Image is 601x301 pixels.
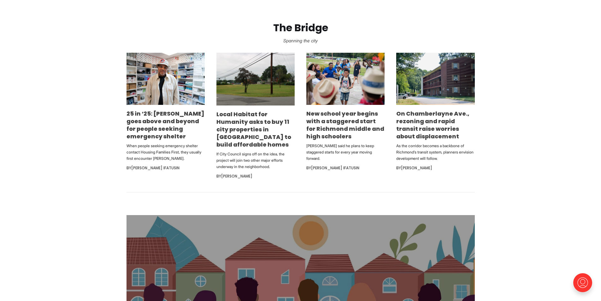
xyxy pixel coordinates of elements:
[216,53,295,105] img: Local Habitat for Humanity asks to buy 11 city properties in Northside to build affordable homes
[216,151,295,170] p: If City Council signs off on the idea, the project will join two other major efforts underway in ...
[127,164,205,172] div: By
[10,22,591,34] h2: The Bridge
[127,143,205,162] p: When people seeking emergency shelter contact Housing Families First, they usually first encounte...
[306,53,385,105] img: New school year begins with a staggered start for Richmond middle and high schoolers
[306,164,385,172] div: By
[10,36,591,45] p: Spanning the city
[221,173,252,179] a: [PERSON_NAME]
[306,143,385,162] p: [PERSON_NAME] said he plans to keep staggered starts for every year moving forward.
[127,53,205,105] img: 25 in ‘25: Rodney Hopkins goes above and beyond for people seeking emergency shelter
[311,165,359,171] a: [PERSON_NAME] Ifatusin
[396,110,469,140] a: On Chamberlayne Ave., rezoning and rapid transit raise worries about displacement
[216,172,295,180] div: By
[396,53,474,105] img: On Chamberlayne Ave., rezoning and rapid transit raise worries about displacement
[401,165,432,171] a: [PERSON_NAME]
[306,110,384,140] a: New school year begins with a staggered start for Richmond middle and high schoolers
[131,165,180,171] a: [PERSON_NAME] Ifatusin
[127,110,204,140] a: 25 in ‘25: [PERSON_NAME] goes above and beyond for people seeking emergency shelter
[568,270,601,301] iframe: portal-trigger
[396,143,474,162] p: As the corridor becomes a backbone of Richmond’s transit system, planners envision development wi...
[216,110,291,148] a: Local Habitat for Humanity asks to buy 11 city properties in [GEOGRAPHIC_DATA] to build affordabl...
[396,164,474,172] div: By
